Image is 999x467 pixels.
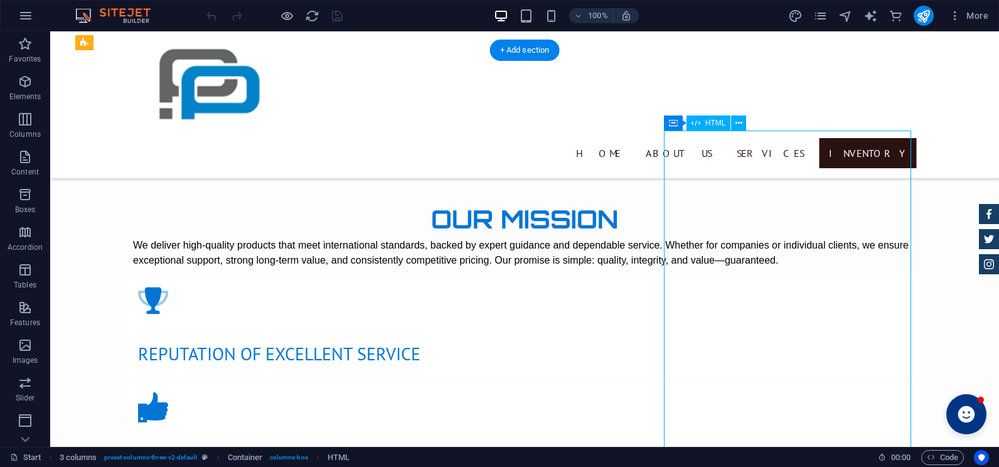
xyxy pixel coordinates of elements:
[863,9,878,23] i: AI Writer
[891,450,911,465] span: 00 00
[14,280,36,290] p: Tables
[588,8,608,23] h6: 100%
[944,6,993,26] button: More
[949,9,988,22] span: More
[813,8,828,23] button: pages
[202,454,208,461] i: This element is a customizable preset
[9,92,41,102] p: Elements
[490,40,560,61] div: + Add section
[927,450,958,465] span: Code
[889,9,903,23] i: Commerce
[878,450,911,465] h6: Session time
[889,8,904,23] button: commerce
[705,119,726,127] span: HTML
[15,205,36,215] p: Boxes
[838,8,853,23] button: navigator
[60,450,97,465] span: Click to select. Double-click to edit
[916,9,931,23] i: Publish
[10,450,41,465] a: Click to cancel selection. Double-click to open Pages
[60,450,350,465] nav: breadcrumb
[896,363,936,403] button: Open chat window
[228,450,263,465] span: Click to select. Double-click to edit
[11,167,39,177] p: Content
[921,450,964,465] button: Code
[9,54,41,64] p: Favorites
[72,8,166,23] img: Editor Logo
[900,453,902,462] span: :
[13,355,38,365] p: Images
[569,8,614,23] button: 100%
[304,8,319,23] button: reload
[788,9,803,23] i: Design (Ctrl+Alt+Y)
[10,318,40,328] p: Features
[8,242,43,252] p: Accordion
[813,9,828,23] i: Pages (Ctrl+Alt+S)
[863,8,879,23] button: text_generator
[268,450,308,465] span: . columns-box
[13,431,38,441] p: Header
[914,6,934,26] button: publish
[838,9,853,23] i: Navigator
[279,8,294,23] button: Click here to leave preview mode and continue editing
[974,450,989,465] button: Usercentrics
[305,9,319,23] i: Reload page
[16,393,35,403] p: Slider
[102,450,198,465] span: . preset-columns-three-v2-default
[621,10,632,21] i: On resize automatically adjust zoom level to fit chosen device.
[788,8,803,23] button: design
[328,450,350,465] span: Click to select. Double-click to edit
[9,129,41,139] p: Columns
